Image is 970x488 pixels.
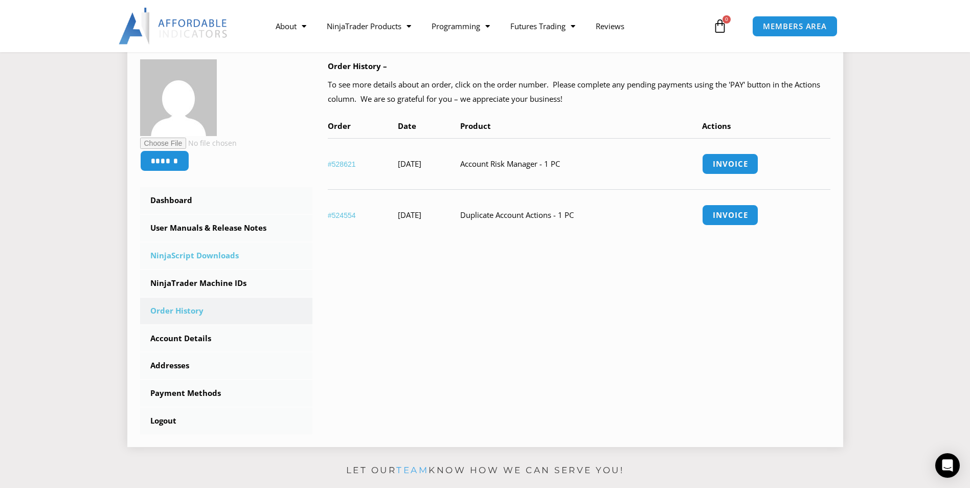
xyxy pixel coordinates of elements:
[140,270,313,297] a: NinjaTrader Machine IDs
[140,298,313,324] a: Order History
[127,462,843,479] p: Let our know how we can serve you!
[140,59,217,136] img: 2ec70e1f0e2188eb8871f08a99f94ed02f7782644f9637c8bfd2cbadf6be7105
[328,211,356,219] a: View order number 524554
[702,121,731,131] span: Actions
[935,453,960,478] div: Open Intercom Messenger
[140,242,313,269] a: NinjaScript Downloads
[702,205,758,226] a: Invoice order number 524554
[460,121,491,131] span: Product
[317,14,421,38] a: NinjaTrader Products
[265,14,317,38] a: About
[763,23,827,30] span: MEMBERS AREA
[697,11,742,41] a: 0
[723,15,731,24] span: 0
[140,187,313,434] nav: Account pages
[460,138,702,189] td: Account Risk Manager - 1 PC
[328,78,830,106] p: To see more details about an order, click on the order number. Please complete any pending paymen...
[140,215,313,241] a: User Manuals & Release Notes
[398,121,416,131] span: Date
[752,16,838,37] a: MEMBERS AREA
[328,160,356,168] a: View order number 528621
[140,408,313,434] a: Logout
[140,187,313,214] a: Dashboard
[140,325,313,352] a: Account Details
[396,465,428,475] a: team
[460,189,702,240] td: Duplicate Account Actions - 1 PC
[265,14,710,38] nav: Menu
[119,8,229,45] img: LogoAI | Affordable Indicators – NinjaTrader
[585,14,635,38] a: Reviews
[328,121,351,131] span: Order
[398,159,421,169] time: [DATE]
[500,14,585,38] a: Futures Trading
[328,61,387,71] b: Order History –
[421,14,500,38] a: Programming
[702,153,758,174] a: Invoice order number 528621
[140,380,313,407] a: Payment Methods
[398,210,421,220] time: [DATE]
[140,352,313,379] a: Addresses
